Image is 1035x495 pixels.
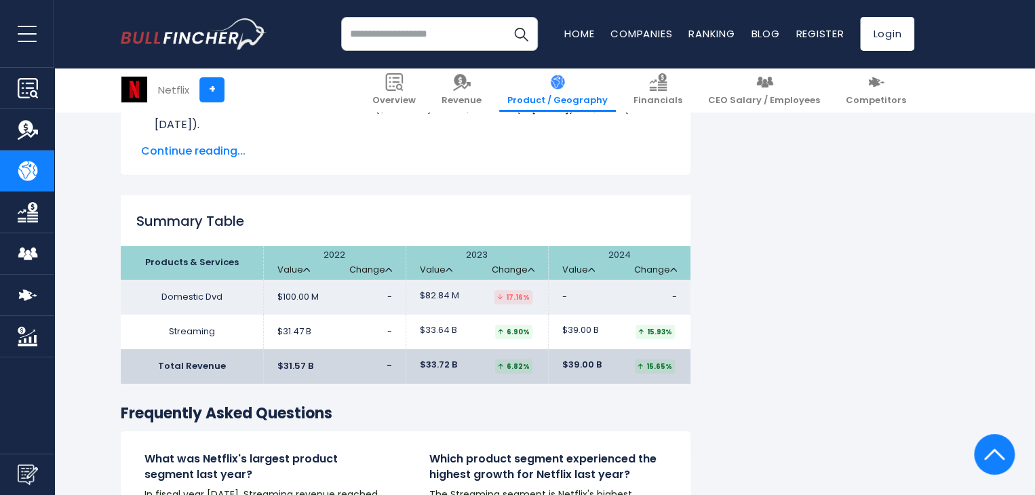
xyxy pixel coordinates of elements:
div: Netflix [158,82,189,98]
h2: Summary Table [121,211,690,231]
span: Product / Geography [507,95,608,106]
div: 6.90% [495,325,532,339]
a: Home [564,26,594,41]
a: Ranking [688,26,735,41]
span: Revenue [442,95,482,106]
li: revenue decreased -100% ($82.84 M) from $82.84 M (in [DATE]) to $0.00 (in [DATE]). [141,100,670,133]
a: Value [277,264,310,276]
span: - [562,292,567,303]
img: NFLX logo [121,77,147,102]
span: $82.84 M [420,290,459,302]
td: Total Revenue [121,349,263,384]
span: $31.57 B [277,361,313,372]
a: Change [492,264,534,276]
span: - [387,325,392,338]
td: Streaming [121,315,263,349]
th: 2024 [548,246,690,280]
div: 15.93% [636,325,675,339]
li: revenue increased 15.93% ($5.36 B) from $33.64 B (in [DATE]) to $39.00 B (in [DATE]). [141,133,670,149]
a: Overview [364,68,424,112]
th: 2022 [263,246,406,280]
span: $33.64 B [420,325,457,336]
a: Register [796,26,844,41]
td: Domestic Dvd [121,280,263,315]
a: Change [349,264,392,276]
span: - [387,359,392,372]
a: Go to homepage [121,18,267,49]
img: bullfincher logo [121,18,267,49]
a: Change [634,264,677,276]
div: 17.16% [494,290,532,304]
span: CEO Salary / Employees [708,95,820,106]
span: - [672,290,677,303]
div: 15.65% [635,359,675,374]
a: Financials [625,68,690,112]
span: $31.47 B [277,326,311,338]
a: Login [860,17,914,51]
div: 6.82% [495,359,532,374]
span: $33.72 B [420,359,457,371]
h4: What was Netflix's largest product segment last year? [144,452,382,482]
th: 2023 [406,246,548,280]
span: $39.00 B [562,359,602,371]
span: $100.00 M [277,292,319,303]
span: Continue reading... [141,143,670,159]
a: Product / Geography [499,68,616,112]
a: Revenue [433,68,490,112]
th: Products & Services [121,246,263,280]
span: Competitors [846,95,906,106]
a: Value [420,264,452,276]
span: $39.00 B [562,325,599,336]
a: Blog [751,26,779,41]
a: Value [562,264,595,276]
a: + [199,77,224,102]
span: Overview [372,95,416,106]
b: Domestic Dvd [155,100,233,116]
b: Streaming [155,133,213,148]
button: Search [504,17,538,51]
a: Competitors [838,68,914,112]
span: - [387,290,392,303]
h3: Frequently Asked Questions [121,404,690,424]
a: Companies [610,26,672,41]
a: CEO Salary / Employees [700,68,828,112]
h4: Which product segment experienced the highest growth for Netflix last year? [429,452,667,482]
span: Financials [633,95,682,106]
